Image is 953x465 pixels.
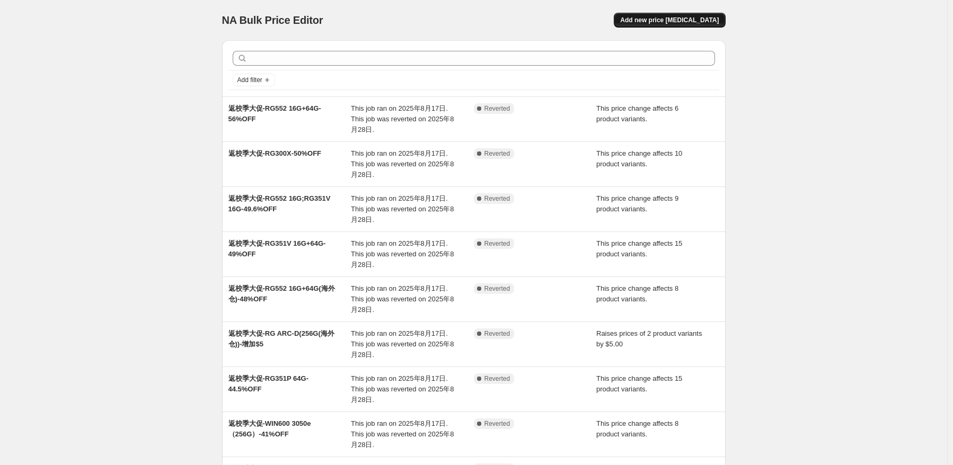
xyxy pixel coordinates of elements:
[351,194,454,223] span: This job ran on 2025年8月17日. This job was reverted on 2025年8月28日.
[228,419,311,438] span: 返校季大促-WIN600 3050e（256G）-41%OFF
[484,104,510,113] span: Reverted
[484,239,510,248] span: Reverted
[228,149,322,157] span: 返校季大促-RG300X-50%OFF
[484,329,510,338] span: Reverted
[596,104,678,123] span: This price change affects 6 product variants.
[484,149,510,158] span: Reverted
[484,419,510,428] span: Reverted
[228,284,335,303] span: 返校季大促-RG552 16G+64G(海外仓)-48%OFF
[351,104,454,133] span: This job ran on 2025年8月17日. This job was reverted on 2025年8月28日.
[596,149,682,168] span: This price change affects 10 product variants.
[484,194,510,203] span: Reverted
[351,419,454,449] span: This job ran on 2025年8月17日. This job was reverted on 2025年8月28日.
[596,239,682,258] span: This price change affects 15 product variants.
[596,194,678,213] span: This price change affects 9 product variants.
[351,149,454,178] span: This job ran on 2025年8月17日. This job was reverted on 2025年8月28日.
[351,239,454,269] span: This job ran on 2025年8月17日. This job was reverted on 2025年8月28日.
[484,284,510,293] span: Reverted
[620,16,719,24] span: Add new price [MEDICAL_DATA]
[596,419,678,438] span: This price change affects 8 product variants.
[596,284,678,303] span: This price change affects 8 product variants.
[228,104,321,123] span: 返校季大促-RG552 16G+64G-56%OFF
[228,374,308,393] span: 返校季大促-RG351P 64G-44.5%OFF
[351,284,454,314] span: This job ran on 2025年8月17日. This job was reverted on 2025年8月28日.
[222,14,323,26] span: NA Bulk Price Editor
[228,194,331,213] span: 返校季大促-RG552 16G;RG351V 16G-49.6%OFF
[351,329,454,359] span: This job ran on 2025年8月17日. This job was reverted on 2025年8月28日.
[596,374,682,393] span: This price change affects 15 product variants.
[484,374,510,383] span: Reverted
[228,239,326,258] span: 返校季大促-RG351V 16G+64G-49%OFF
[351,374,454,404] span: This job ran on 2025年8月17日. This job was reverted on 2025年8月28日.
[228,329,334,348] span: 返校季大促-RG ARC-D(256G(海外仓))-增加$5
[233,74,275,86] button: Add filter
[614,13,725,28] button: Add new price [MEDICAL_DATA]
[237,76,262,84] span: Add filter
[596,329,702,348] span: Raises prices of 2 product variants by $5.00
